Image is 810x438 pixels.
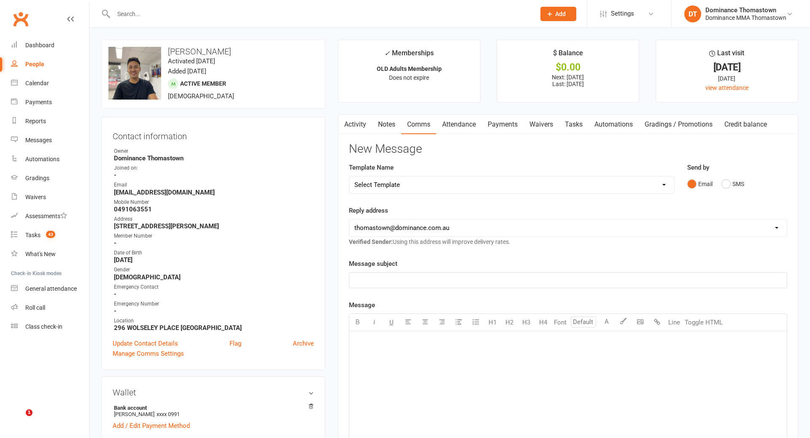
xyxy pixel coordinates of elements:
[114,222,314,230] strong: [STREET_ADDRESS][PERSON_NAME]
[46,231,55,238] span: 43
[401,115,436,134] a: Comms
[721,176,744,192] button: SMS
[11,188,89,207] a: Waivers
[168,92,234,100] span: [DEMOGRAPHIC_DATA]
[8,409,29,430] iframe: Intercom live chat
[349,205,388,216] label: Reply address
[540,7,576,21] button: Add
[11,55,89,74] a: People
[26,409,32,416] span: 1
[114,154,314,162] strong: Dominance Thomastown
[114,317,314,325] div: Location
[589,115,639,134] a: Automations
[111,8,529,20] input: Search...
[113,421,190,431] a: Add / Edit Payment Method
[114,164,314,172] div: Joined on:
[555,11,566,17] span: Add
[114,405,310,411] strong: Bank account
[372,115,401,134] a: Notes
[705,84,748,91] a: view attendance
[687,176,713,192] button: Email
[718,115,773,134] a: Credit balance
[114,290,314,298] strong: -
[114,266,314,274] div: Gender
[114,324,314,332] strong: 296 WOLSELEY PLACE [GEOGRAPHIC_DATA]
[389,319,394,326] span: U
[25,213,67,219] div: Assessments
[436,115,482,134] a: Attendance
[113,388,314,397] h3: Wallet
[705,14,786,22] div: Dominance MMA Thomastown
[377,65,442,72] strong: OLD Adults Membership
[25,251,56,257] div: What's New
[553,48,583,63] div: $ Balance
[705,6,786,14] div: Dominance Thomastown
[389,74,429,81] span: Does not expire
[25,118,46,124] div: Reports
[709,48,744,63] div: Last visit
[349,238,510,245] span: Using this address will improve delivery rates.
[114,198,314,206] div: Mobile Number
[114,232,314,240] div: Member Number
[11,298,89,317] a: Roll call
[25,99,52,105] div: Payments
[114,256,314,264] strong: [DATE]
[114,273,314,281] strong: [DEMOGRAPHIC_DATA]
[114,205,314,213] strong: 0491063551
[113,128,314,141] h3: Contact information
[114,181,314,189] div: Email
[384,48,434,63] div: Memberships
[349,300,375,310] label: Message
[11,317,89,336] a: Class kiosk mode
[349,162,394,173] label: Template Name
[25,232,40,238] div: Tasks
[611,4,634,23] span: Settings
[639,115,718,134] a: Gradings / Promotions
[25,304,45,311] div: Roll call
[108,47,161,100] img: image1712127474.png
[11,279,89,298] a: General attendance kiosk mode
[505,63,631,72] div: $0.00
[180,80,226,87] span: Active member
[11,74,89,93] a: Calendar
[11,93,89,112] a: Payments
[114,189,314,196] strong: [EMAIL_ADDRESS][DOMAIN_NAME]
[484,314,501,331] button: H1
[349,259,397,269] label: Message subject
[687,162,709,173] label: Send by
[552,314,569,331] button: Font
[25,175,49,181] div: Gradings
[598,314,615,331] button: A
[571,316,596,327] input: Default
[113,349,184,359] a: Manage Comms Settings
[11,226,89,245] a: Tasks 43
[518,314,535,331] button: H3
[114,171,314,179] strong: -
[11,112,89,131] a: Reports
[168,57,215,65] time: Activated [DATE]
[11,131,89,150] a: Messages
[114,239,314,247] strong: -
[11,169,89,188] a: Gradings
[384,49,390,57] i: ✓
[10,8,31,30] a: Clubworx
[113,403,314,419] li: [PERSON_NAME]
[114,300,314,308] div: Emergency Number
[114,283,314,291] div: Emergency Contact
[114,249,314,257] div: Date of Birth
[168,68,206,75] time: Added [DATE]
[349,238,393,245] strong: Verified Sender:
[114,147,314,155] div: Owner
[383,314,400,331] button: U
[25,156,59,162] div: Automations
[157,411,180,417] span: xxxx 0991
[114,215,314,223] div: Address
[25,137,52,143] div: Messages
[11,245,89,264] a: What's New
[684,5,701,22] div: DT
[25,285,77,292] div: General attendance
[666,314,683,331] button: Line
[11,36,89,55] a: Dashboard
[11,150,89,169] a: Automations
[664,63,790,72] div: [DATE]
